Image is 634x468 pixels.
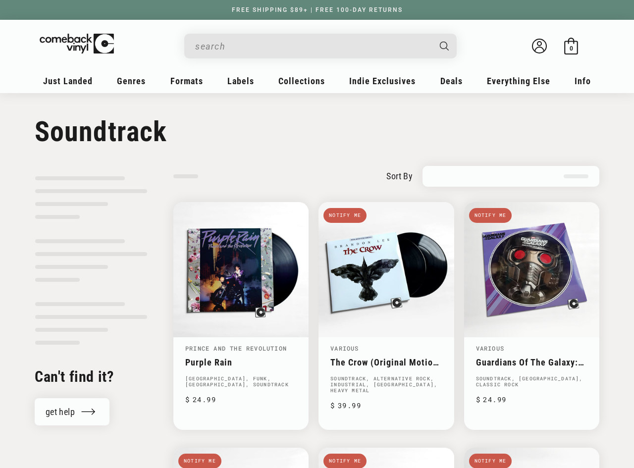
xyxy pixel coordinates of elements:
[43,76,93,86] span: Just Landed
[431,34,458,58] button: Search
[117,76,146,86] span: Genres
[35,398,109,425] a: get help
[222,6,413,13] a: FREE SHIPPING $89+ | FREE 100-DAY RETURNS
[185,344,287,352] a: Prince And The Revolution
[440,76,463,86] span: Deals
[330,344,359,352] a: Various
[349,76,416,86] span: Indie Exclusives
[185,357,297,367] a: Purple Rain
[227,76,254,86] span: Labels
[184,34,457,58] div: Search
[170,76,203,86] span: Formats
[476,344,504,352] a: Various
[35,367,148,386] h2: Can't find it?
[35,115,599,148] h1: Soundtrack
[195,36,430,56] input: search
[278,76,325,86] span: Collections
[476,357,587,367] a: Guardians Of The Galaxy: Awesome Mix Vol. 1 (Original Motion Picture Soundtrack)
[570,45,573,52] span: 0
[575,76,591,86] span: Info
[386,169,413,183] label: sort by
[487,76,550,86] span: Everything Else
[330,357,442,367] a: The Crow (Original Motion Picture Soundtrack)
